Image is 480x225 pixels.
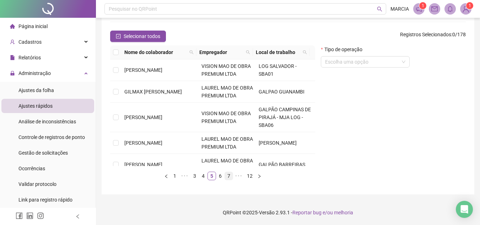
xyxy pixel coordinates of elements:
[422,3,424,8] span: 1
[18,103,53,109] span: Ajustes rápidos
[37,212,44,219] span: instagram
[26,212,33,219] span: linkedin
[303,50,307,54] span: search
[233,172,244,180] span: •••
[191,172,199,180] a: 3
[390,5,409,13] span: MARCIA
[255,172,264,180] li: Próxima página
[179,172,190,180] li: 5 páginas anteriores
[124,140,162,146] span: [PERSON_NAME]
[292,210,353,215] span: Reportar bug e/ou melhoria
[124,162,162,167] span: [PERSON_NAME]
[207,172,216,180] li: 5
[199,48,243,56] span: Empregador
[208,172,216,180] a: 5
[377,6,382,12] span: search
[18,150,68,156] span: Gestão de solicitações
[259,140,297,146] span: [PERSON_NAME]
[447,6,453,12] span: bell
[96,200,480,225] footer: QRPoint © 2025 - 2.93.1 -
[431,6,438,12] span: mail
[124,67,162,73] span: [PERSON_NAME]
[201,63,251,77] span: VISION MAO DE OBRA PREMIUM LTDA
[246,50,250,54] span: search
[255,172,264,180] button: right
[75,214,80,219] span: left
[256,48,300,56] span: Local de trabalho
[201,158,253,171] span: LAUREL MAO DE OBRA PREMIUM LTDA
[245,172,255,180] a: 12
[259,162,305,167] span: GALPÃO BARREIRAS
[10,24,15,29] span: home
[259,210,275,215] span: Versão
[257,174,261,178] span: right
[456,201,473,218] div: Open Intercom Messenger
[18,197,72,203] span: Link para registro rápido
[18,87,54,93] span: Ajustes da folha
[201,111,251,124] span: VISION MAO DE OBRA PREMIUM LTDA
[259,89,304,95] span: GALPAO GUANAMBI
[110,31,166,42] button: Selecionar todos
[124,89,182,95] span: GILMAX [PERSON_NAME]
[201,136,253,150] span: LAUREL MAO DE OBRA PREMIUM LTDA
[469,3,471,8] span: 1
[124,32,160,40] span: Selecionar todos
[189,50,194,54] span: search
[216,172,225,180] li: 6
[259,63,297,77] span: LOG SALVADOR - SBA01
[416,6,422,12] span: notification
[460,4,471,14] img: 94789
[18,70,51,76] span: Administração
[321,45,367,53] label: Tipo de operação
[18,39,42,45] span: Cadastros
[466,2,473,9] sup: Atualize o seu contato no menu Meus Dados
[400,31,466,42] span: : 0 / 178
[301,47,308,58] span: search
[419,2,426,9] sup: 1
[18,119,76,124] span: Análise de inconsistências
[400,32,451,37] span: Registros Selecionados
[18,23,48,29] span: Página inicial
[171,172,179,180] a: 1
[216,172,224,180] a: 6
[199,172,207,180] li: 4
[10,71,15,76] span: lock
[233,172,244,180] li: 5 próximas páginas
[225,172,233,180] a: 7
[116,34,121,39] span: check-square
[18,55,41,60] span: Relatórios
[18,134,85,140] span: Controle de registros de ponto
[10,55,15,60] span: file
[162,172,171,180] button: left
[124,48,187,56] span: Nome do colaborador
[188,47,195,58] span: search
[244,172,255,180] li: 12
[199,172,207,180] a: 4
[190,172,199,180] li: 3
[18,181,56,187] span: Validar protocolo
[171,172,179,180] li: 1
[225,172,233,180] li: 7
[164,174,168,178] span: left
[124,114,162,120] span: [PERSON_NAME]
[18,166,45,171] span: Ocorrências
[16,212,23,219] span: facebook
[179,172,190,180] span: •••
[162,172,171,180] li: Página anterior
[259,107,311,128] span: GALPÃO CAMPINAS DE PIRAJÁ - MJA LOG - SBA06
[10,39,15,44] span: user-add
[244,47,252,58] span: search
[201,85,253,98] span: LAUREL MAO DE OBRA PREMIUM LTDA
